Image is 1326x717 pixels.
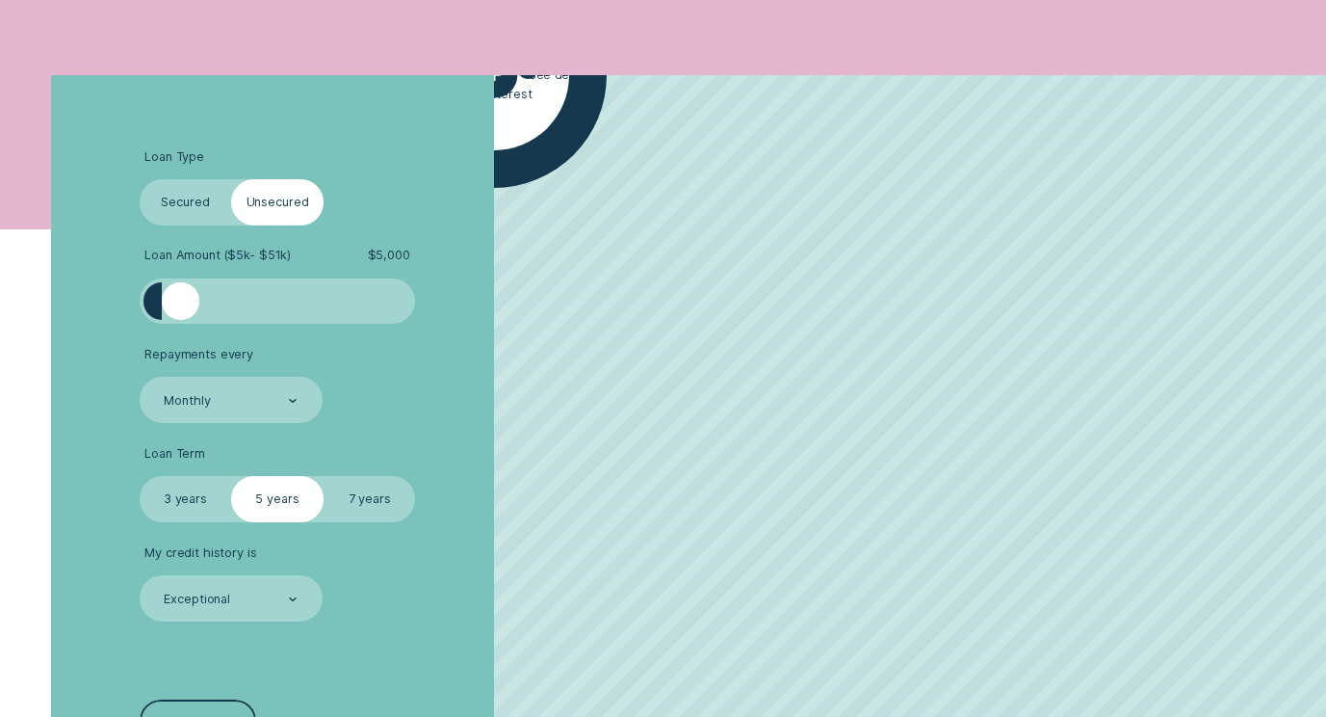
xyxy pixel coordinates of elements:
[368,248,410,263] span: $ 5,000
[144,446,205,462] span: Loan Term
[164,393,210,409] div: Monthly
[144,248,291,263] span: Loan Amount ( $5k - $51k )
[144,149,204,165] span: Loan Type
[164,592,230,607] div: Exceptional
[231,476,324,522] label: 5 years
[528,67,591,83] span: See details
[231,179,324,226] label: Unsecured
[140,179,232,226] label: Secured
[144,347,253,362] span: Repayments every
[144,545,256,561] span: My credit history is
[472,53,592,98] button: See details
[324,476,416,522] label: 7 years
[140,476,232,522] label: 3 years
